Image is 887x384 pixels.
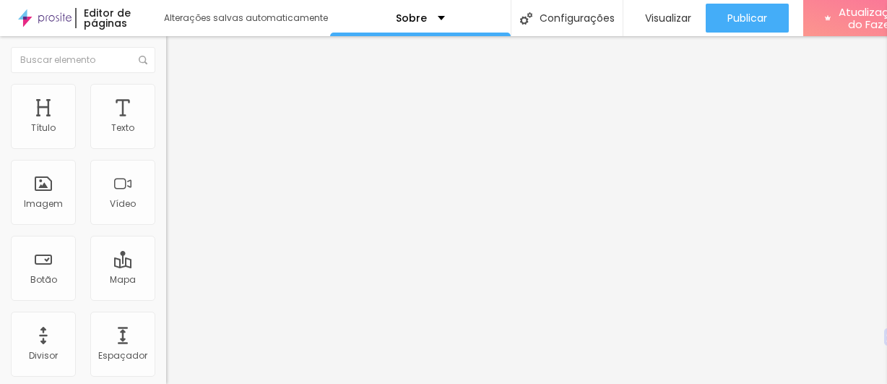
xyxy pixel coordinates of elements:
[30,273,57,286] font: Botão
[139,56,147,64] img: Ícone
[645,11,691,25] font: Visualizar
[29,349,58,362] font: Divisor
[84,6,131,30] font: Editor de páginas
[623,4,706,33] button: Visualizar
[98,349,147,362] font: Espaçador
[110,197,136,210] font: Vídeo
[24,197,63,210] font: Imagem
[540,11,615,25] font: Configurações
[520,12,532,25] img: Ícone
[706,4,789,33] button: Publicar
[31,121,56,134] font: Título
[396,11,427,25] font: Sobre
[727,11,767,25] font: Publicar
[110,273,136,286] font: Mapa
[111,121,134,134] font: Texto
[164,12,328,24] font: Alterações salvas automaticamente
[11,47,155,73] input: Buscar elemento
